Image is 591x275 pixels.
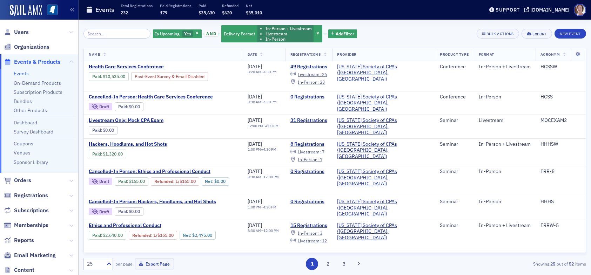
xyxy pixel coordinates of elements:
[4,192,48,199] a: Registrations
[248,205,261,209] time: 1:00 PM
[118,179,129,184] span: :
[87,260,102,268] div: 25
[14,177,31,184] span: Orders
[337,199,430,217] span: Mississippi Society of CPAs (Ridgeland, MS)
[337,253,430,271] a: [US_STATE] Society of CPAs ([GEOGRAPHIC_DATA], [GEOGRAPHIC_DATA])
[89,222,238,229] a: Ethics and Professional Conduct
[121,10,128,15] span: 232
[83,29,150,39] input: Search…
[222,3,239,8] p: Refunded
[14,107,47,114] a: Other Products
[290,157,322,163] a: In-Person: 1
[248,147,276,152] div: –
[479,253,531,259] div: In-Person + Livestream
[440,199,469,205] div: Seminar
[440,169,469,175] div: Seminar
[4,43,49,51] a: Organizations
[479,94,531,100] div: In-Person
[14,266,34,274] span: Content
[89,126,117,135] div: Paid: 33 - $0
[290,253,327,259] a: 61 Registrations
[496,7,520,13] div: Support
[440,52,469,57] span: Product Type
[92,74,103,79] span: :
[298,230,319,236] span: In-Person :
[522,29,552,39] button: Export
[4,177,31,184] a: Orders
[266,31,312,36] li: Livestream
[203,31,220,37] button: and
[479,222,531,229] div: In-Person + Livestream
[10,5,42,16] img: SailAMX
[540,94,581,100] div: HCSS
[14,28,29,36] span: Users
[290,199,327,205] a: 0 Registrations
[89,150,126,158] div: Paid: 10 - $132000
[99,210,109,214] div: Draft
[479,199,531,205] div: In-Person
[42,5,58,16] a: View Homepage
[183,233,192,238] span: Net :
[440,94,469,100] div: Conference
[322,238,327,243] span: 12
[337,253,430,271] span: Mississippi Society of CPAs (Ridgeland, MS)
[246,3,262,8] p: Net
[540,52,560,57] span: Acronym
[115,102,143,111] div: Paid: 1 - $0
[151,177,199,186] div: Refunded: 0 - $16500
[103,74,126,79] span: $10,535.00
[540,141,581,147] div: HHHSW
[266,26,312,31] li: In-Person + Livestream
[248,99,261,104] time: 8:30 AM
[530,7,570,13] div: [DOMAIN_NAME]
[337,169,430,187] a: [US_STATE] Society of CPAs ([GEOGRAPHIC_DATA], [GEOGRAPHIC_DATA])
[92,74,101,79] a: Paid
[89,117,207,124] a: Livestream Only: Mock CPA Exam
[248,123,263,128] time: 12:00 PM
[202,177,229,186] div: Net: $0
[322,149,324,154] span: 7
[337,64,430,82] a: [US_STATE] Society of CPAs ([GEOGRAPHIC_DATA], [GEOGRAPHIC_DATA])
[306,258,318,270] button: 1
[89,72,129,81] div: Paid: 52 - $1053500
[47,5,58,15] img: SailAMX
[14,252,56,259] span: Email Marketing
[129,231,177,239] div: Refunded: 17 - $264000
[248,198,262,205] span: [DATE]
[89,253,207,259] span: Not-for-Profit Conference
[248,52,257,57] span: Date
[199,3,215,8] p: Paid
[479,141,531,147] div: In-Person + Livestream
[14,140,33,147] a: Coupons
[89,103,112,110] div: Draft
[337,222,430,241] span: Mississippi Society of CPAs (Ridgeland, MS)
[479,117,531,124] div: Livestream
[180,179,196,184] span: $165.00
[92,128,103,133] span: :
[103,128,114,133] span: $0.00
[440,117,469,124] div: Seminar
[222,10,232,15] span: $620
[14,150,31,156] a: Venues
[322,258,334,270] button: 2
[248,205,276,209] div: –
[89,231,126,239] div: Paid: 17 - $264000
[192,233,212,238] span: $2,475.00
[263,174,279,179] time: 12:00 PM
[89,178,112,185] div: Draft
[263,147,276,152] time: 4:30 PM
[338,258,350,270] button: 3
[14,207,49,214] span: Subscriptions
[549,261,557,267] strong: 25
[89,94,213,100] a: Cancelled-In Person: Health Care Services Conference
[248,100,277,104] div: –
[89,199,216,205] a: Cancelled-In Person: Hackers, Hoodlums, and Hot Shots
[115,177,148,186] div: Paid: 0 - $16500
[290,230,322,236] a: In-Person: 3
[248,124,278,128] div: –
[99,179,109,183] div: Draft
[540,117,581,124] div: MOCEXAM2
